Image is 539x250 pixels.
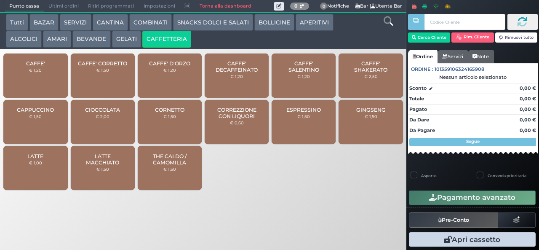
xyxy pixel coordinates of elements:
button: CAFFETTERIA [142,31,191,48]
small: € 1,50 [365,114,377,119]
strong: Totale [409,96,424,102]
small: € 1,20 [230,74,243,79]
span: CIOCCOLATA [85,107,120,113]
div: Nessun articolo selezionato [408,74,538,80]
a: Servizi [438,50,468,63]
button: CANTINA [93,14,128,31]
span: Ordine : [411,66,433,73]
button: COMBINATI [129,14,172,31]
button: SERVIZI [60,14,91,31]
button: Pre-Conto [409,212,498,228]
strong: 0,00 € [520,127,536,133]
small: € 2,00 [96,114,109,119]
strong: 0,00 € [520,96,536,102]
button: ALCOLICI [6,31,42,48]
strong: Da Pagare [409,127,435,133]
small: € 1,00 [29,160,42,165]
span: GINGSENG [356,107,386,113]
a: Note [468,50,494,63]
small: € 1,20 [29,67,42,73]
span: Punto cassa [5,0,44,12]
span: CAFFE' SALENTINO [279,60,329,73]
button: AMARI [43,31,71,48]
small: € 1,50 [96,167,109,172]
strong: Segue [466,139,480,144]
strong: Da Dare [409,117,429,123]
button: APERITIVI [296,14,333,31]
span: CAFFE' DECAFFEINATO [212,60,262,73]
button: Tutti [6,14,28,31]
b: 0 [294,3,298,9]
span: LATTE [27,153,43,159]
a: Ordine [408,50,438,63]
small: € 1,50 [163,114,176,119]
button: Rimuovi tutto [495,32,538,43]
label: Asporto [421,173,437,178]
button: Apri cassetto [409,232,536,247]
label: Comanda prioritaria [488,173,526,178]
small: € 0,60 [230,120,244,125]
button: Rim. Cliente [451,32,494,43]
strong: 0,00 € [520,117,536,123]
span: 0 [320,3,328,10]
span: THE CALDO / CAMOMILLA [145,153,195,166]
span: LATTE MACCHIATO [77,153,128,166]
button: GELATI [112,31,141,48]
span: ESPRESSINO [286,107,321,113]
span: CAFFE' D'ORZO [149,60,190,67]
strong: Sconto [409,85,427,92]
small: € 1,50 [297,114,310,119]
span: CORREZZIONE CON LIQUORI [212,107,262,119]
span: Ritiri programmati [83,0,139,12]
button: BEVANDE [72,31,110,48]
strong: 0,00 € [520,85,536,91]
small: € 1,50 [96,67,109,73]
span: CORNETTO [155,107,184,113]
span: Ultimi ordini [44,0,83,12]
input: Codice Cliente [424,14,505,30]
span: CAPPUCCINO [17,107,54,113]
button: BAZAR [29,14,59,31]
a: Torna alla dashboard [195,0,256,12]
button: BOLLICINE [254,14,294,31]
small: € 1,50 [163,167,176,172]
span: 101359106324165908 [435,66,484,73]
small: € 1,20 [163,67,176,73]
strong: 0,00 € [520,106,536,112]
button: Pagamento avanzato [409,191,536,205]
span: CAFFE' SHAKERATO [346,60,396,73]
small: € 2,50 [364,74,378,79]
span: CAFFE' [26,60,45,67]
button: SNACKS DOLCI E SALATI [173,14,253,31]
span: CAFFE' CORRETTO [78,60,127,67]
strong: Pagato [409,106,427,112]
span: Impostazioni [139,0,180,12]
small: € 1,20 [297,74,310,79]
button: Cerca Cliente [408,32,451,43]
small: € 1,50 [29,114,42,119]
